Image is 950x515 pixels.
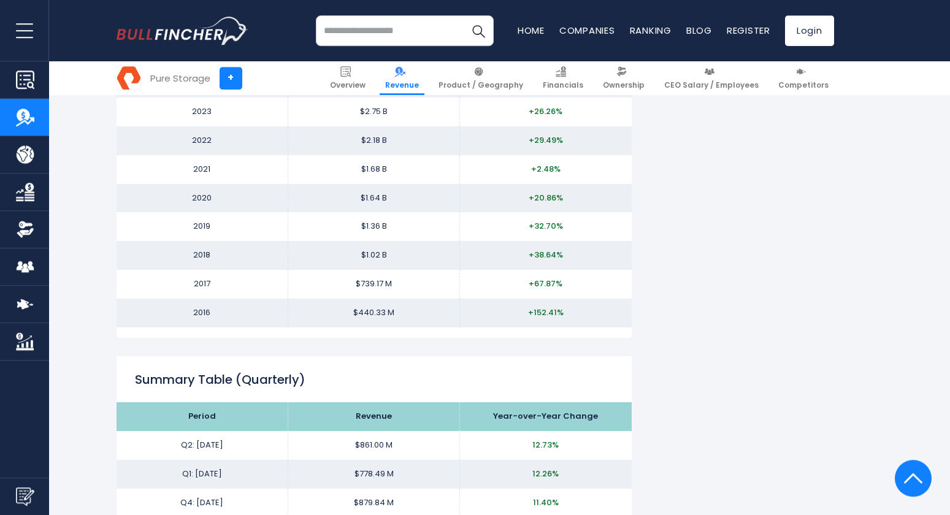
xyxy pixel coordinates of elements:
[529,134,563,146] span: +29.49%
[543,80,583,90] span: Financials
[686,24,712,37] a: Blog
[117,212,288,241] td: 2019
[288,460,460,489] td: $778.49 M
[630,24,672,37] a: Ranking
[659,61,764,95] a: CEO Salary / Employees
[559,24,615,37] a: Companies
[460,402,632,431] th: Year-over-Year Change
[16,220,34,238] img: Ownership
[288,212,460,241] td: $1.36 B
[533,497,559,508] span: 11.40%
[664,80,759,90] span: CEO Salary / Employees
[117,241,288,270] td: 2018
[433,61,529,95] a: Product / Geography
[288,299,460,327] td: $440.33 M
[117,126,288,155] td: 2022
[330,80,366,90] span: Overview
[117,299,288,327] td: 2016
[117,270,288,299] td: 2017
[597,61,650,95] a: Ownership
[773,61,834,95] a: Competitors
[529,249,563,261] span: +38.64%
[117,17,248,45] a: Go to homepage
[529,192,563,204] span: +20.86%
[150,71,210,85] div: Pure Storage
[529,105,562,117] span: +26.26%
[518,24,545,37] a: Home
[324,61,371,95] a: Overview
[439,80,523,90] span: Product / Geography
[727,24,770,37] a: Register
[532,439,559,451] span: 12.73%
[463,15,494,46] button: Search
[117,17,248,45] img: bullfincher logo
[528,307,564,318] span: +152.41%
[288,126,460,155] td: $2.18 B
[288,97,460,126] td: $2.75 B
[117,66,140,90] img: PSTG logo
[532,468,559,479] span: 12.26%
[603,80,645,90] span: Ownership
[117,155,288,184] td: 2021
[288,270,460,299] td: $739.17 M
[288,184,460,213] td: $1.64 B
[117,402,288,431] th: Period
[385,80,419,90] span: Revenue
[531,163,561,175] span: +2.48%
[529,278,562,289] span: +67.87%
[117,97,288,126] td: 2023
[117,431,288,460] td: Q2: [DATE]
[288,155,460,184] td: $1.68 B
[288,402,460,431] th: Revenue
[778,80,829,90] span: Competitors
[220,67,242,90] a: +
[380,61,424,95] a: Revenue
[785,15,834,46] a: Login
[135,370,613,389] h2: Summary Table (Quarterly)
[288,241,460,270] td: $1.02 B
[529,220,563,232] span: +32.70%
[117,460,288,489] td: Q1: [DATE]
[288,431,460,460] td: $861.00 M
[537,61,589,95] a: Financials
[117,184,288,213] td: 2020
